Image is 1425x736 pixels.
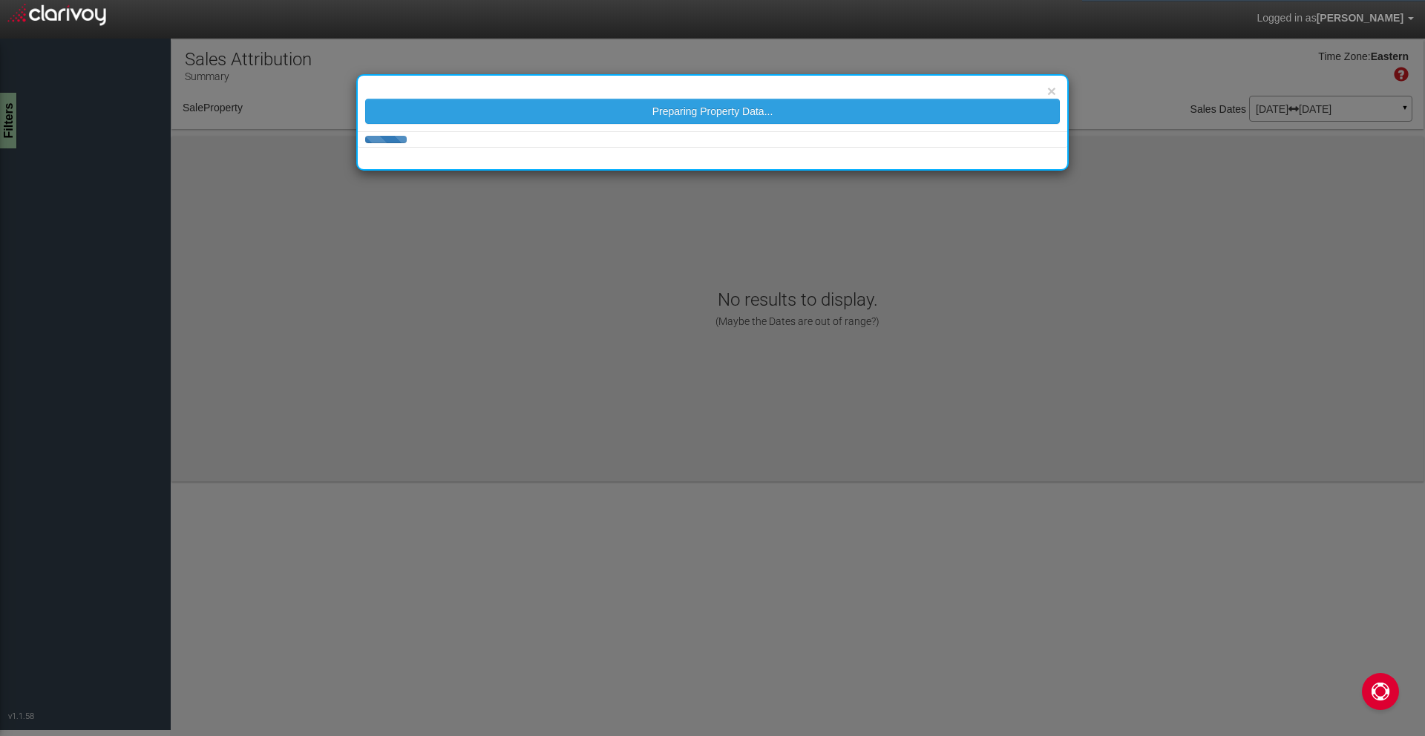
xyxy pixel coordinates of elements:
[1047,83,1056,99] button: ×
[365,99,1060,124] button: Preparing Property Data...
[1257,12,1316,24] span: Logged in as
[652,105,773,117] span: Preparing Property Data...
[1317,12,1403,24] span: [PERSON_NAME]
[1245,1,1425,36] a: Logged in as[PERSON_NAME]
